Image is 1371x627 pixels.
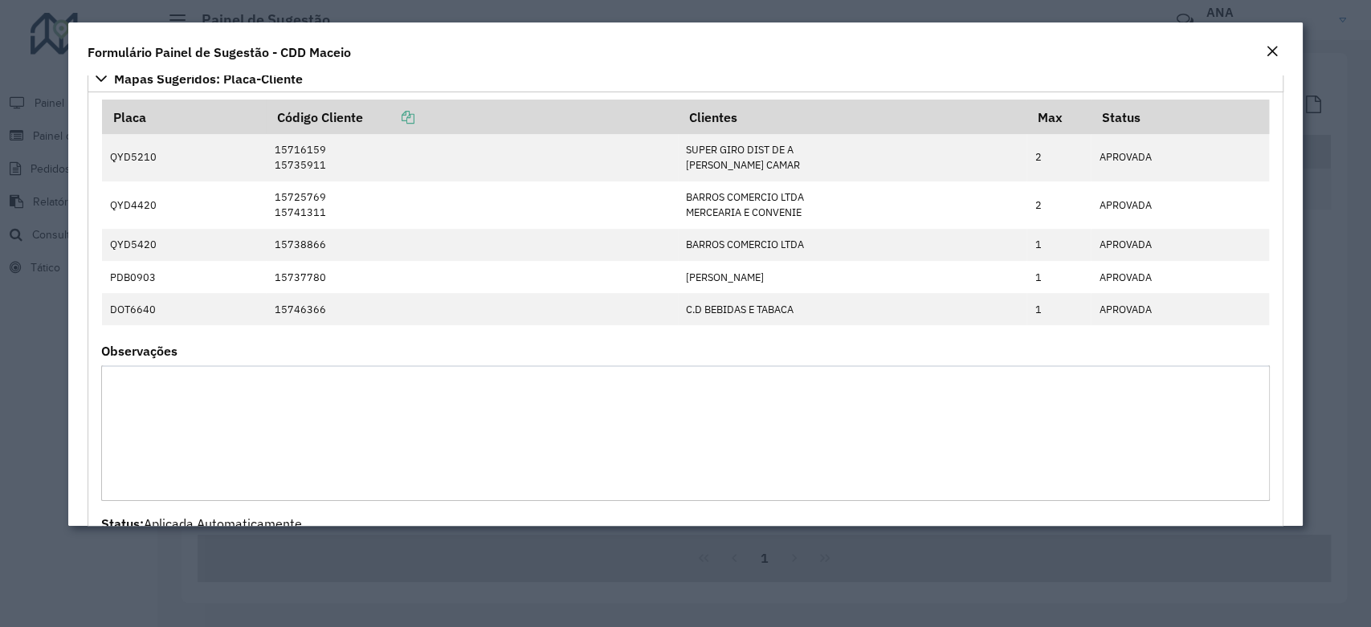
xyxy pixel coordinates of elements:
th: Status [1091,100,1269,133]
td: APROVADA [1091,293,1269,325]
td: [PERSON_NAME] [678,261,1026,293]
td: 15716159 15735911 [266,134,678,181]
td: 1 [1026,229,1091,261]
td: APROVADA [1091,181,1269,229]
span: Mapas Sugeridos: Placa-Cliente [114,72,303,85]
th: Placa [102,100,266,133]
td: QYD5210 [102,134,266,181]
td: QYD4420 [102,181,266,229]
span: Aplicada Automaticamente [PERSON_NAME] [DATE] [101,515,308,570]
td: BARROS COMERCIO LTDA MERCEARIA E CONVENIE [678,181,1026,229]
h4: Formulário Painel de Sugestão - CDD Maceio [88,43,351,62]
button: Close [1261,42,1283,63]
td: 1 [1026,293,1091,325]
td: DOT6640 [102,293,266,325]
a: Copiar [363,109,414,125]
td: 1 [1026,261,1091,293]
td: 15746366 [266,293,678,325]
td: SUPER GIRO DIST DE A [PERSON_NAME] CAMAR [678,134,1026,181]
td: 15725769 15741311 [266,181,678,229]
th: Max [1026,100,1091,133]
td: QYD5420 [102,229,266,261]
td: BARROS COMERCIO LTDA [678,229,1026,261]
td: APROVADA [1091,134,1269,181]
label: Observações [101,341,177,360]
td: 15737780 [266,261,678,293]
a: Mapas Sugeridos: Placa-Cliente [88,65,1283,92]
div: Mapas Sugeridos: Placa-Cliente [88,92,1283,580]
td: 2 [1026,134,1091,181]
td: 2 [1026,181,1091,229]
th: Clientes [678,100,1026,133]
td: APROVADA [1091,261,1269,293]
em: Fechar [1266,45,1279,58]
td: PDB0903 [102,261,266,293]
td: APROVADA [1091,229,1269,261]
td: C.D BEBIDAS E TABACA [678,293,1026,325]
strong: Status: [101,515,144,531]
th: Código Cliente [266,100,678,133]
td: 15738866 [266,229,678,261]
